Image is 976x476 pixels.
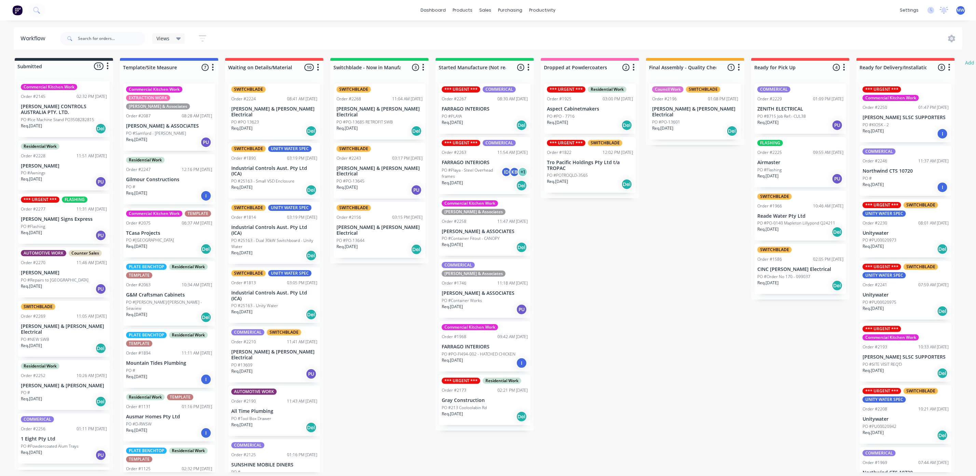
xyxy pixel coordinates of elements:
div: PLATE BENCHTOPResidential WorkTEMPLATEOrder #189411:11 AM [DATE]Mountain Tides PlumbingPO #Req.[D... [123,329,215,388]
div: Commercial Kitchen Work[PERSON_NAME] & AssociatesOrder #225811:47 AM [DATE][PERSON_NAME] & ASSOCI... [439,198,531,256]
p: Req. [DATE] [442,242,463,248]
div: Order #2193 [863,344,887,350]
div: 11:18 AM [DATE] [497,280,528,286]
p: Req. [DATE] [336,244,358,250]
div: 02:05 PM [DATE] [813,256,843,262]
p: Mountain Tides Plumbing [126,360,212,366]
div: COMMERICALOrder #222901:09 PM [DATE]ZENITH ELECTRICALPO #8715 Job Ref:- CUL38Req.[DATE]PU [755,84,846,134]
div: 06:37 AM [DATE] [182,220,212,226]
div: 11:11 AM [DATE] [182,350,212,356]
p: Req. [DATE] [757,173,779,179]
div: Commercial Kitchen WorkEXTRACTION WORK[PERSON_NAME] & AssociatesOrder #208708:28 AM [DATE][PERSON... [123,84,215,151]
p: PO # [863,175,872,182]
p: [PERSON_NAME] & [PERSON_NAME] Electrical [231,106,317,118]
div: Del [411,244,422,255]
div: ID [501,167,511,177]
p: Aspect Cabinetmakers [547,106,633,112]
p: Req. [DATE] [21,176,42,182]
p: [PERSON_NAME] & [PERSON_NAME] Electrical [652,106,738,118]
p: FARRAGO INTERIORS [442,344,528,350]
div: 07:59 AM [DATE] [918,282,949,288]
div: SWITCHBLADEOrder #215603:15 PM [DATE][PERSON_NAME] & [PERSON_NAME] ElectricalPO #PO-13644Req.[DAT... [334,202,425,258]
div: *** URGENT ***COMMERICALOrder #226311:54 AM [DATE]FARRAGO INTERIORSPO #Playa - Steel Overhead fra... [439,137,531,194]
div: Commercial Kitchen Work [21,84,77,90]
p: Industrial Controls Aust. Pty Ltd (ICA) [231,165,317,177]
div: SWITCHBLADEOrder #158602:05 PM [DATE]CINC [PERSON_NAME] ElectricalPO #Order No 170 - 099037Req.[D... [755,244,846,294]
div: COMMERICALOrder #224611:37 AM [DATE]Northwind CTS 10720PO #Req.[DATE]I [860,146,951,196]
p: PO #8715 Job Ref:- CUL38 [757,113,806,119]
div: 03:19 PM [DATE] [287,214,317,220]
div: SWITCHBLADE [904,202,938,208]
div: SWITCHBLADEUNITY WATER SPECOrder #189003:19 PM [DATE]Industrial Controls Aust. Pty Ltd (ICA)PO #2... [229,143,320,199]
div: Order #2063 [126,282,151,288]
div: PU [95,176,106,187]
p: PO #Container Fitout - CANOPY [442,235,499,242]
div: 01:08 PM [DATE] [708,96,738,102]
div: Commercial Kitchen Work [863,95,919,101]
p: PO #PO-13601 [652,119,680,125]
div: COMMERICAL [757,86,791,92]
div: Del [937,306,948,317]
div: SWITCHBLADE [336,86,371,92]
div: Del [306,126,317,136]
p: PO #13609 [231,362,252,368]
p: Req. [DATE] [547,178,568,185]
div: Del [95,343,106,354]
div: *** URGENT ***SWITCHBLADEUNITY WATER SPECOrder #224107:59 AM [DATE]UnitywaterPO #PU00020975Req.[D... [860,261,951,320]
div: Council WorkSWITCHBLADEOrder #219601:08 PM [DATE][PERSON_NAME] & [PERSON_NAME] ElectricalPO #PO-1... [649,84,741,140]
img: Factory [12,5,23,15]
div: UNITY WATER SPEC [268,146,312,152]
p: PO #PO-13685 RETROFIT SWB [336,119,393,125]
p: PO #25163 - Dual 30kW Switchboard - Unity Water [231,237,317,250]
p: PO #PO-0140 Mapleton Lillypond Q24211 [757,220,835,226]
div: 09:42 AM [DATE] [497,334,528,340]
div: Order #2258 [442,218,466,225]
p: PO #25163 - Small VSD Enclosure [231,178,294,184]
div: Del [621,120,632,131]
p: Tro Pacific Holdings Pty Ltd t/a TROPAC [547,160,633,171]
div: SWITCHBLADEUNITY WATER SPECOrder #181403:19 PM [DATE]Industrial Controls Aust. Pty Ltd (ICA)PO #2... [229,202,320,264]
div: Order #1966 [757,203,782,209]
div: Order #2277 [21,206,45,212]
div: AUTOMOTIVE WORK [21,250,66,256]
p: PO #POTROQLD-3565 [547,172,588,178]
div: Commercial Kitchen Work [126,86,182,92]
div: SWITCHBLADEOrder #224303:17 PM [DATE][PERSON_NAME] & [PERSON_NAME] ElectricalPO #PO-13645Req.[DAT... [334,143,425,199]
div: I [201,190,211,201]
p: Industrial Controls Aust. Pty Ltd (ICA) [231,290,317,302]
div: SWITCHBLADE [267,329,301,335]
p: Req. [DATE] [21,123,42,129]
p: Req. [DATE] [863,305,884,312]
div: 11:47 AM [DATE] [497,218,528,225]
div: TEMPLATE [185,211,211,217]
div: 01:09 PM [DATE] [813,96,843,102]
p: Req. [DATE] [231,250,252,256]
p: Gilmour Constructions [126,177,212,183]
div: Order #2267 [442,96,466,102]
div: Del [201,244,211,255]
div: COMMERICAL [442,262,475,268]
div: PU [95,284,106,294]
div: + 1 [518,167,528,177]
div: PLATE BENCHTOP [126,264,167,270]
div: 12:16 PM [DATE] [182,167,212,173]
p: PO #SITE VISIT REQ'D [863,361,902,367]
div: Order #2241 [863,282,887,288]
p: PO #PO-13644 [336,237,365,244]
p: [PERSON_NAME] & ASSOCIATES [126,123,212,129]
div: Commercial Kitchen Work [863,334,919,341]
p: [PERSON_NAME] & ASSOCIATES [442,290,528,296]
p: Req. [DATE] [126,136,147,143]
div: 11:46 AM [DATE] [77,260,107,266]
div: Order #2156 [336,214,361,220]
div: 02:32 PM [DATE] [77,93,107,100]
div: SWITCHBLADE [21,304,55,310]
div: Order #2268 [336,96,361,102]
input: Search for orders... [78,32,146,45]
div: I [937,182,948,193]
div: Del [832,227,843,237]
div: Del [306,309,317,320]
p: PO #Order No 170 - 099037 [757,274,810,280]
p: PO # [126,184,135,190]
div: COMMERICAL [483,86,516,92]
